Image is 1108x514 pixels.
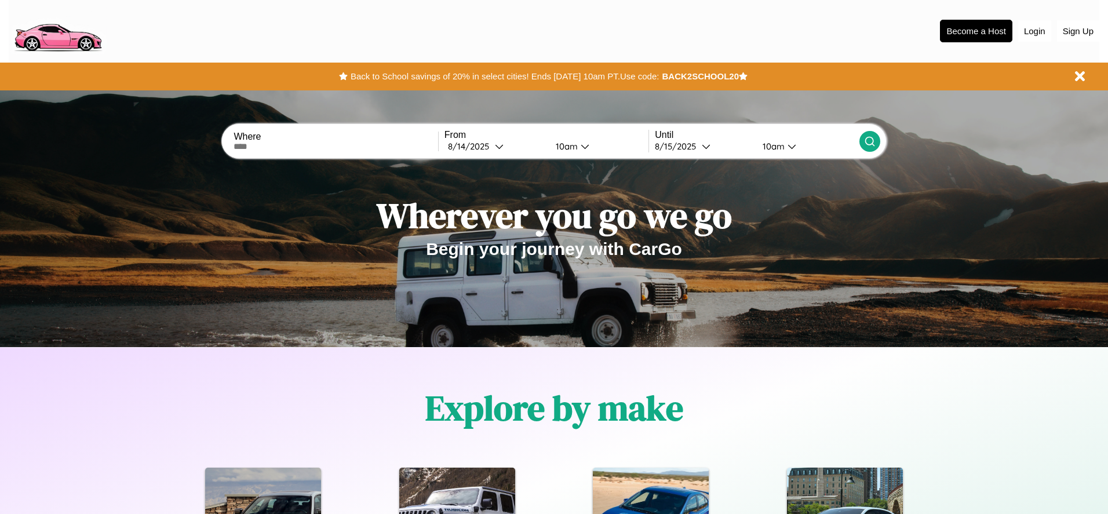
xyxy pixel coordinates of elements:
button: Become a Host [940,20,1012,42]
button: 10am [546,140,648,152]
div: 10am [550,141,581,152]
label: Until [655,130,859,140]
label: From [444,130,648,140]
div: 10am [757,141,788,152]
button: Back to School savings of 20% in select cities! Ends [DATE] 10am PT.Use code: [348,68,662,85]
label: Where [234,132,438,142]
div: 8 / 15 / 2025 [655,141,702,152]
button: Login [1018,20,1051,42]
b: BACK2SCHOOL20 [662,71,739,81]
button: 8/14/2025 [444,140,546,152]
div: 8 / 14 / 2025 [448,141,495,152]
button: 10am [753,140,859,152]
h1: Explore by make [425,384,683,432]
img: logo [9,6,107,54]
button: Sign Up [1057,20,1099,42]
